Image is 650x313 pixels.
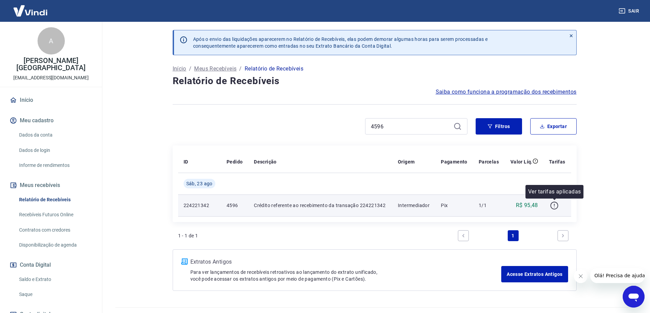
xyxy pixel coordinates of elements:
p: R$ 95,48 [516,201,538,209]
a: Acesse Extratos Antigos [501,266,568,282]
img: Vindi [8,0,53,21]
iframe: Fechar mensagem [574,269,588,283]
p: / [239,65,242,73]
p: [PERSON_NAME] [GEOGRAPHIC_DATA] [5,57,97,72]
p: 1 - 1 de 1 [178,232,198,239]
button: Filtros [476,118,522,135]
div: A [38,27,65,54]
a: Contratos com credores [16,223,94,237]
iframe: Botão para abrir a janela de mensagens [623,286,645,308]
input: Busque pelo número do pedido [371,121,451,131]
a: Next page [558,230,568,241]
span: Sáb, 23 ago [186,180,213,187]
a: Recebíveis Futuros Online [16,208,94,222]
a: Início [173,65,186,73]
p: Crédito referente ao recebimento da transação 224221342 [254,202,387,209]
a: Relatório de Recebíveis [16,193,94,207]
p: Após o envio das liquidações aparecerem no Relatório de Recebíveis, elas podem demorar algumas ho... [193,36,488,49]
p: Valor Líq. [510,158,533,165]
a: Dados de login [16,143,94,157]
p: Para ver lançamentos de recebíveis retroativos ao lançamento do extrato unificado, você pode aces... [190,269,502,282]
p: [EMAIL_ADDRESS][DOMAIN_NAME] [13,74,89,81]
p: Pagamento [441,158,467,165]
p: 4596 [227,202,243,209]
p: Descrição [254,158,277,165]
p: ID [184,158,188,165]
p: Intermediador [398,202,430,209]
a: Início [8,93,94,108]
img: ícone [181,259,188,265]
iframe: Mensagem da empresa [590,268,645,283]
a: Saldo e Extrato [16,272,94,286]
p: Origem [398,158,415,165]
span: Olá! Precisa de ajuda? [4,5,57,10]
p: Pedido [227,158,243,165]
button: Conta Digital [8,257,94,272]
button: Exportar [530,118,577,135]
p: Ver tarifas aplicadas [528,188,581,196]
button: Meu cadastro [8,113,94,128]
p: Parcelas [479,158,499,165]
a: Page 1 is your current page [508,230,519,241]
h4: Relatório de Recebíveis [173,74,577,88]
p: Relatório de Recebíveis [245,65,303,73]
p: Extratos Antigos [190,258,502,266]
a: Saque [16,287,94,301]
p: / [189,65,191,73]
a: Dados da conta [16,128,94,142]
a: Informe de rendimentos [16,158,94,172]
a: Meus Recebíveis [194,65,236,73]
button: Meus recebíveis [8,178,94,193]
a: Previous page [458,230,469,241]
p: 1/1 [479,202,499,209]
a: Disponibilização de agenda [16,238,94,252]
p: 224221342 [184,202,216,209]
ul: Pagination [455,228,571,244]
p: Tarifas [549,158,565,165]
a: Saiba como funciona a programação dos recebimentos [436,88,577,96]
button: Sair [617,5,642,17]
p: Pix [441,202,468,209]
